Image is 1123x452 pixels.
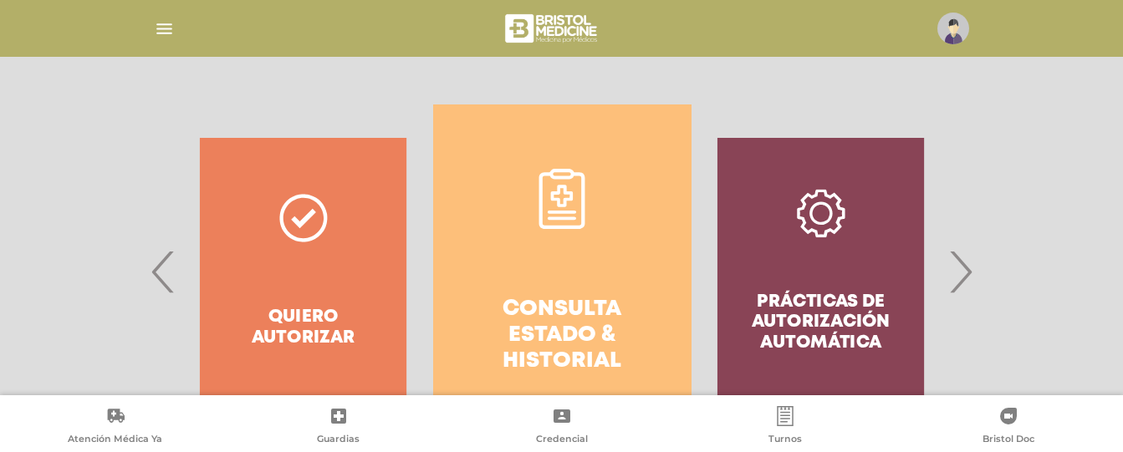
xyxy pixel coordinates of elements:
img: Cober_menu-lines-white.svg [154,18,175,39]
span: Previous [147,226,180,317]
span: Next [944,226,977,317]
span: Atención Médica Ya [68,433,162,448]
span: Turnos [768,433,802,448]
span: Bristol Doc [983,433,1034,448]
a: Credencial [450,406,673,449]
img: bristol-medicine-blanco.png [503,8,602,48]
a: Consulta estado & historial [433,104,692,439]
a: Bristol Doc [896,406,1120,449]
a: Atención Médica Ya [3,406,227,449]
span: Guardias [317,433,360,448]
h4: Consulta estado & historial [463,297,661,375]
span: Credencial [536,433,588,448]
a: Guardias [227,406,450,449]
a: Turnos [673,406,896,449]
img: profile-placeholder.svg [937,13,969,44]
